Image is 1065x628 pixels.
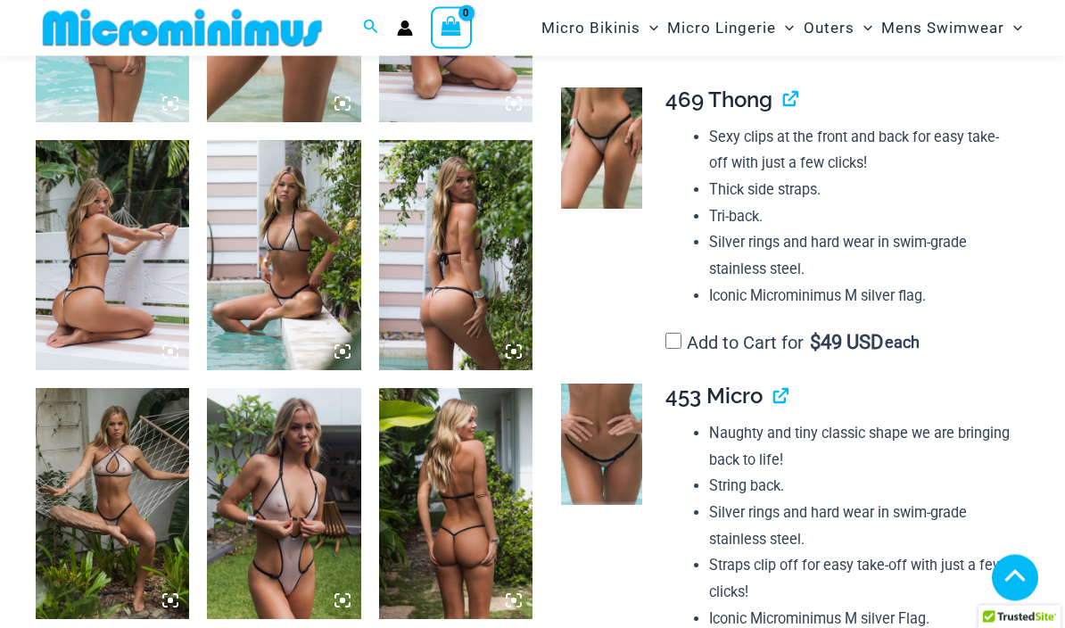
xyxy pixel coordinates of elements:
[665,333,920,354] label: Add to Cart for
[709,178,1015,204] li: Thick side straps.
[776,5,794,51] span: Menu Toggle
[541,5,640,51] span: Micro Bikinis
[804,5,854,51] span: Outers
[379,141,532,371] img: Trade Winds Ivory/Ink 317 Top 469 Thong
[36,141,189,371] img: Trade Winds Ivory/Ink 317 Top 469 Thong
[709,421,1015,474] li: Naughty and tiny classic shape we are bringing back to life!
[431,7,472,48] a: View Shopping Cart, empty
[709,204,1015,231] li: Tri-back.
[709,474,1015,500] li: String back.
[534,3,1029,54] nav: Site Navigation
[810,332,821,354] span: $
[537,5,663,51] a: Micro BikinisMenu ToggleMenu Toggle
[709,553,1015,606] li: Straps clip off for easy take-off with just a few clicks!
[561,384,642,506] img: Trade Winds IvoryInk 453 Micro 02
[640,5,658,51] span: Menu Toggle
[709,230,1015,283] li: Silver rings and hard wear in swim-grade stainless steel.
[207,389,360,619] img: Trade Winds Ivory/Ink 819 One Piece
[1004,5,1022,51] span: Menu Toggle
[665,87,772,113] span: 469 Thong
[397,21,413,37] a: Account icon link
[854,5,872,51] span: Menu Toggle
[36,8,329,48] img: MM SHOP LOGO FLAT
[665,384,763,409] span: 453 Micro
[561,88,642,210] img: Trade Winds Ivory/Ink 469 Thong
[810,335,883,352] span: 49 USD
[207,141,360,371] img: Trade Winds Ivory/Ink 317 Top 469 Thong
[881,5,1004,51] span: Mens Swimwear
[709,284,1015,310] li: Iconic Microminimus M silver flag.
[663,5,798,51] a: Micro LingerieMenu ToggleMenu Toggle
[877,5,1027,51] a: Mens SwimwearMenu ToggleMenu Toggle
[885,335,920,352] span: each
[709,500,1015,553] li: Silver rings and hard wear in swim-grade stainless steel.
[709,125,1015,178] li: Sexy clips at the front and back for easy take-off with just a few clicks!
[379,389,532,619] img: Trade Winds Ivory/Ink 819 One Piece
[665,334,681,350] input: Add to Cart for$49 USD each
[667,5,776,51] span: Micro Lingerie
[363,17,379,39] a: Search icon link
[36,389,189,619] img: Trade Winds Ivory/Ink 384 Top 469 Thong
[799,5,877,51] a: OutersMenu ToggleMenu Toggle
